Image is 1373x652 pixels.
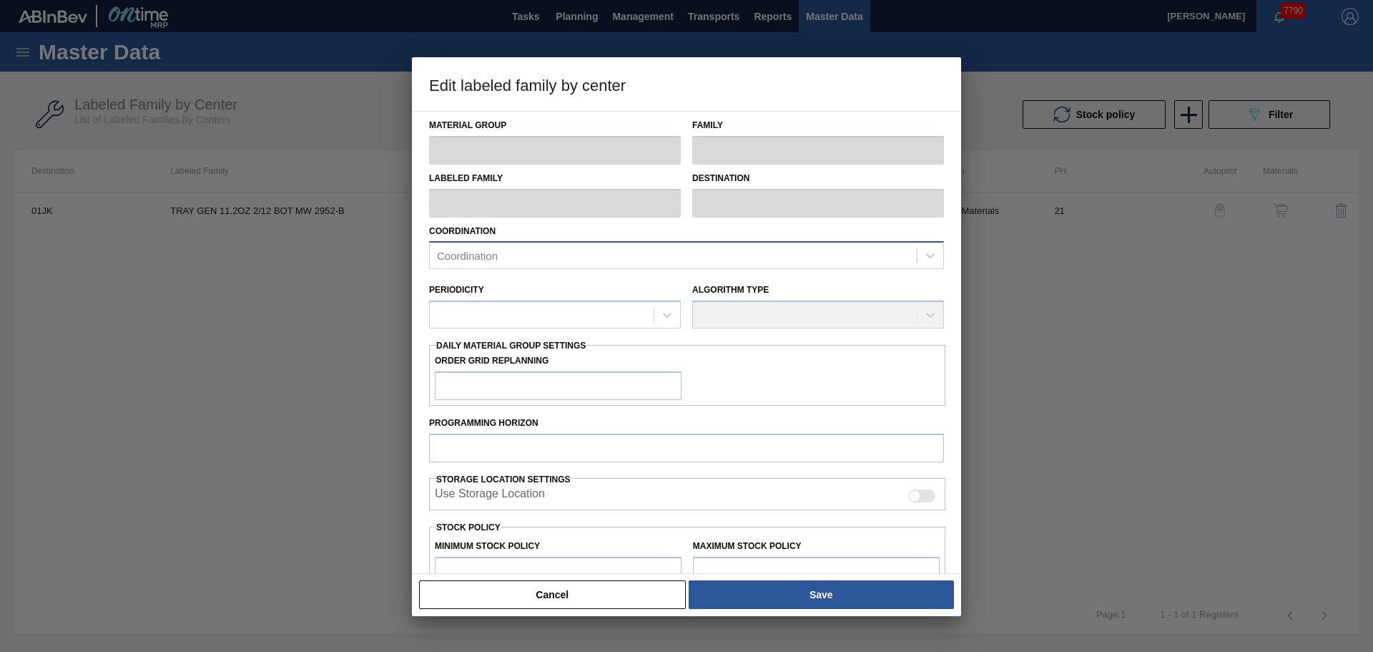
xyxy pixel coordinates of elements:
[692,115,944,136] label: Family
[429,285,484,295] label: Periodicity
[693,541,802,551] label: Maximum Stock Policy
[412,57,961,112] h3: Edit labeled family by center
[689,580,954,609] button: Save
[429,413,944,434] label: Programming Horizon
[429,168,681,189] label: Labeled Family
[436,522,501,532] label: Stock Policy
[692,168,944,189] label: Destination
[437,250,498,262] div: Coordination
[435,351,681,371] label: Order Grid Replanning
[429,115,681,136] label: Material Group
[419,580,686,609] button: Cancel
[436,341,586,351] span: Daily Material Group Settings
[436,475,571,485] span: Storage Location Settings
[692,285,769,295] label: Algorithm Type
[429,226,496,236] label: Coordination
[435,541,540,551] label: Minimum Stock Policy
[435,487,545,505] label: When enabled, the system will display stocks from different storage locations.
